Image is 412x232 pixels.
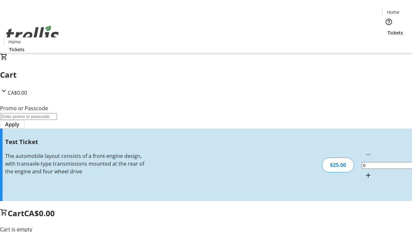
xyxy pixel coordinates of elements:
span: CA$0.00 [8,89,27,96]
a: Tickets [382,29,408,36]
span: Tickets [9,46,24,53]
span: Home [387,9,399,15]
a: Home [4,38,25,45]
a: Tickets [4,46,30,53]
button: Help [382,15,395,28]
span: Apply [5,121,19,128]
span: Home [8,38,21,45]
div: The automobile layout consists of a front-engine design, with transaxle-type transmissions mounte... [5,152,146,175]
a: Home [383,9,403,15]
button: Cart [382,36,395,49]
span: CA$0.00 [24,208,55,218]
span: Tickets [388,29,403,36]
button: Increment by one [362,169,375,182]
div: $25.00 [322,158,354,172]
h3: Test Ticket [5,137,146,146]
img: Orient E2E Organization jVxkaWNjuz's Logo [4,18,61,51]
